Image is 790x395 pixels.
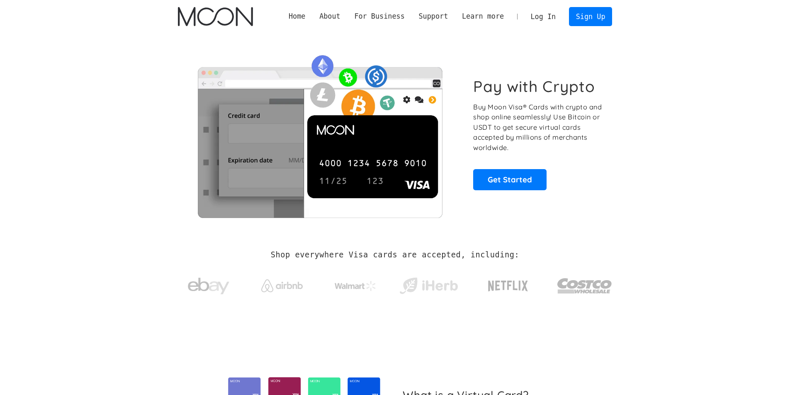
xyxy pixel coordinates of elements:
h2: Shop everywhere Visa cards are accepted, including: [271,250,519,259]
img: ebay [188,273,229,299]
div: For Business [348,11,412,22]
div: Learn more [455,11,511,22]
a: Sign Up [569,7,612,26]
a: iHerb [398,267,459,301]
a: home [178,7,253,26]
a: ebay [178,265,240,303]
a: Log In [524,7,563,26]
img: Moon Cards let you spend your crypto anywhere Visa is accepted. [178,49,462,218]
h1: Pay with Crypto [473,77,595,96]
img: Walmart [335,281,376,291]
img: Airbnb [261,279,303,292]
img: Netflix [487,276,529,296]
img: iHerb [398,275,459,297]
a: Netflix [471,267,545,300]
div: Learn more [462,11,504,22]
img: Costco [557,270,613,301]
div: About [319,11,340,22]
div: About [312,11,347,22]
div: Support [418,11,448,22]
div: For Business [354,11,404,22]
p: Buy Moon Visa® Cards with crypto and shop online seamlessly! Use Bitcoin or USDT to get secure vi... [473,102,603,153]
a: Airbnb [251,271,313,296]
a: Home [282,11,312,22]
a: Get Started [473,169,547,190]
a: Walmart [324,273,386,295]
div: Support [412,11,455,22]
a: Costco [557,262,613,305]
img: Moon Logo [178,7,253,26]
